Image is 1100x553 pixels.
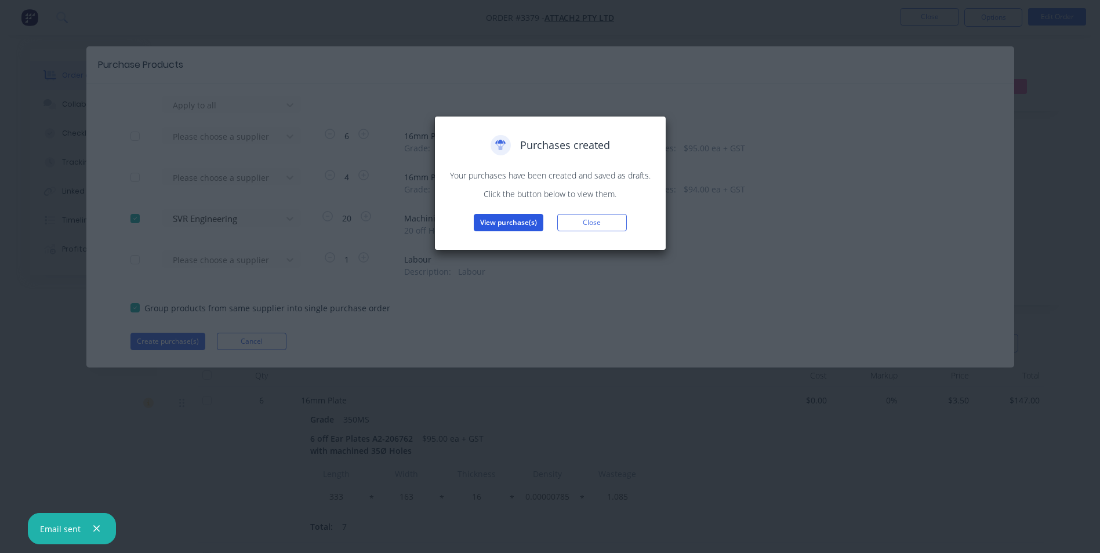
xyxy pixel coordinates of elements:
p: Your purchases have been created and saved as drafts. [446,169,654,181]
button: View purchase(s) [474,214,543,231]
button: Close [557,214,627,231]
div: Email sent [40,523,81,535]
span: Purchases created [520,137,610,153]
p: Click the button below to view them. [446,188,654,200]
